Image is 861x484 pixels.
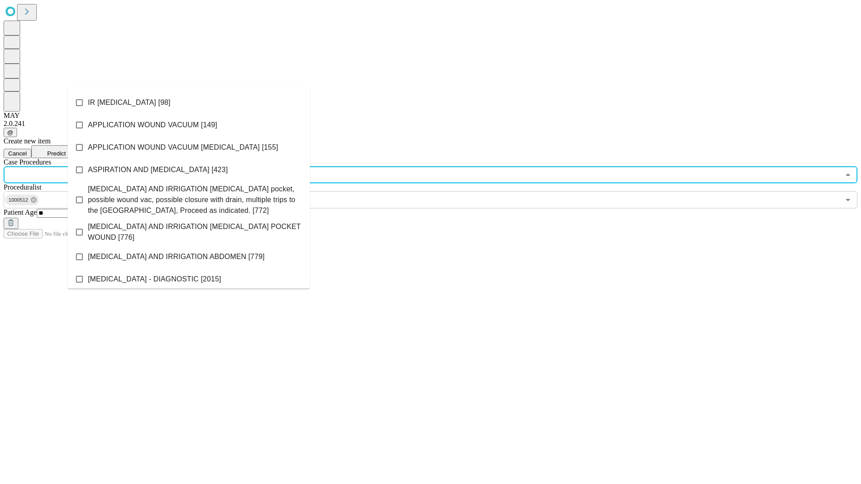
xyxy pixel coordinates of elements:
div: MAY [4,112,857,120]
span: [MEDICAL_DATA] - DIAGNOSTIC [2015] [88,274,221,285]
span: Patient Age [4,208,37,216]
button: Open [842,194,854,206]
span: 1000512 [5,195,32,205]
div: 1000512 [5,194,39,205]
span: Predict [47,150,65,157]
span: Create new item [4,137,51,145]
button: @ [4,128,17,137]
span: [MEDICAL_DATA] AND IRRIGATION [MEDICAL_DATA] pocket, possible wound vac, possible closure with dr... [88,184,303,216]
button: Predict [31,145,73,158]
span: @ [7,129,13,136]
span: IR [MEDICAL_DATA] [98] [88,97,170,108]
span: APPLICATION WOUND VACUUM [MEDICAL_DATA] [155] [88,142,278,153]
span: Cancel [8,150,27,157]
button: Cancel [4,149,31,158]
span: Scheduled Procedure [4,158,51,166]
button: Close [842,169,854,181]
span: ASPIRATION AND [MEDICAL_DATA] [423] [88,164,228,175]
span: Proceduralist [4,183,41,191]
span: APPLICATION WOUND VACUUM [149] [88,120,217,130]
div: 2.0.241 [4,120,857,128]
span: [MEDICAL_DATA] AND IRRIGATION [MEDICAL_DATA] POCKET WOUND [776] [88,221,303,243]
span: [MEDICAL_DATA] AND IRRIGATION ABDOMEN [779] [88,251,265,262]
